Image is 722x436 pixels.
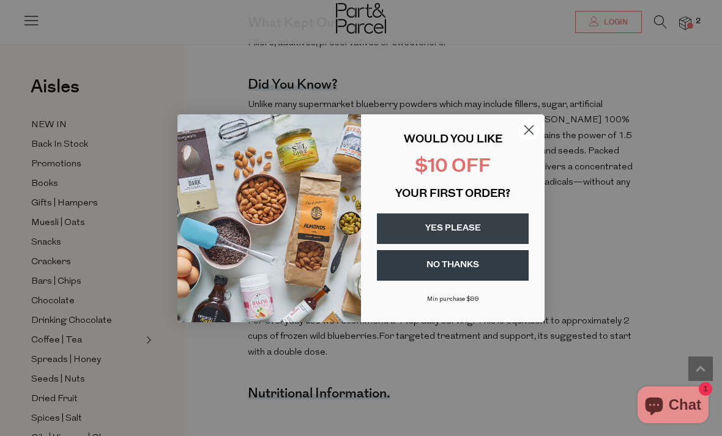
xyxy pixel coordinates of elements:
[177,114,361,322] img: 43fba0fb-7538-40bc-babb-ffb1a4d097bc.jpeg
[377,213,529,244] button: YES PLEASE
[518,119,540,141] button: Close dialog
[415,158,491,177] span: $10 OFF
[634,386,712,426] inbox-online-store-chat: Shopify online store chat
[427,296,479,303] span: Min purchase $99
[404,135,502,146] span: WOULD YOU LIKE
[377,250,529,281] button: NO THANKS
[395,189,510,200] span: YOUR FIRST ORDER?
